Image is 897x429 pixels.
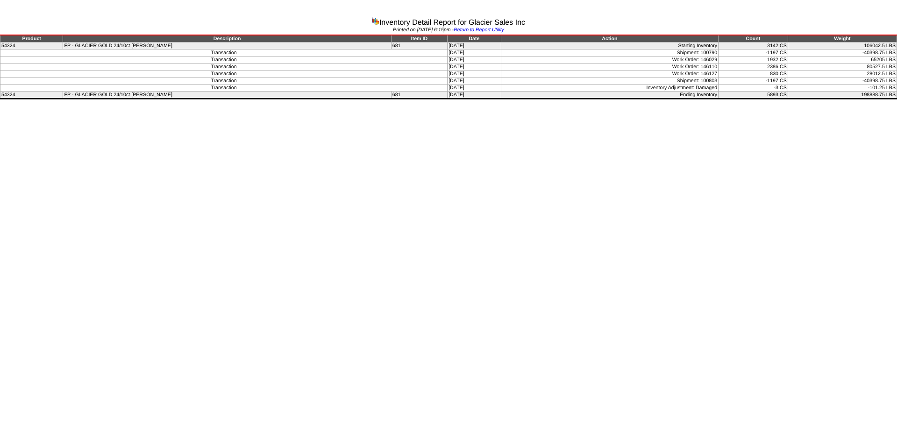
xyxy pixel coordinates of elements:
td: Work Order: 146127 [501,70,718,77]
td: 1932 CS [719,56,788,63]
td: -3 CS [719,84,788,91]
td: Transaction [0,63,448,70]
td: Transaction [0,70,448,77]
td: Inventory Adjustment: Damaged [501,84,718,91]
td: 54324 [0,42,63,49]
td: Work Order: 146029 [501,56,718,63]
td: Transaction [0,77,448,84]
td: 5893 CS [719,91,788,99]
td: Work Order: 146110 [501,63,718,70]
td: [DATE] [448,42,501,49]
td: [DATE] [448,70,501,77]
td: 106042.5 LBS [788,42,897,49]
td: Transaction [0,56,448,63]
td: 681 [391,42,447,49]
td: 198888.75 LBS [788,91,897,99]
td: 80527.5 LBS [788,63,897,70]
td: Starting Inventory [501,42,718,49]
td: Ending Inventory [501,91,718,99]
td: [DATE] [448,84,501,91]
td: Transaction [0,49,448,56]
td: -40398.75 LBS [788,49,897,56]
td: 3142 CS [719,42,788,49]
td: Product [0,35,63,42]
td: Weight [788,35,897,42]
td: -1197 CS [719,77,788,84]
td: [DATE] [448,63,501,70]
td: 65205 LBS [788,56,897,63]
a: Return to Report Utility [454,27,504,33]
td: Item ID [391,35,447,42]
td: -1197 CS [719,49,788,56]
td: Action [501,35,718,42]
td: 2386 CS [719,63,788,70]
td: Transaction [0,84,448,91]
td: 54324 [0,91,63,99]
td: 28012.5 LBS [788,70,897,77]
td: [DATE] [448,49,501,56]
td: FP - GLACIER GOLD 24/10ct [PERSON_NAME] [63,42,391,49]
td: 681 [391,91,447,99]
td: 830 CS [719,70,788,77]
td: [DATE] [448,77,501,84]
td: FP - GLACIER GOLD 24/10ct [PERSON_NAME] [63,91,391,99]
td: [DATE] [448,91,501,99]
td: -40398.75 LBS [788,77,897,84]
td: [DATE] [448,56,501,63]
img: graph.gif [372,17,379,25]
td: Date [448,35,501,42]
td: Count [719,35,788,42]
td: Description [63,35,391,42]
td: Shipment: 100803 [501,77,718,84]
td: -101.25 LBS [788,84,897,91]
td: Shipment: 100790 [501,49,718,56]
